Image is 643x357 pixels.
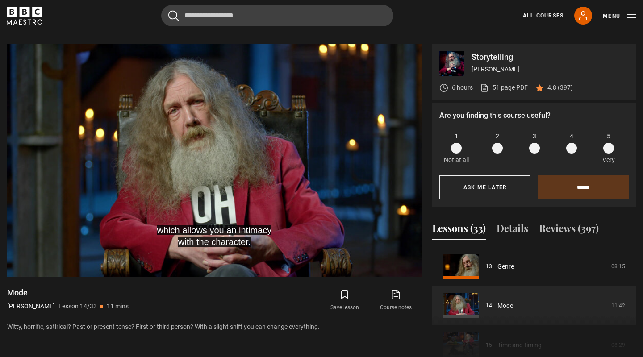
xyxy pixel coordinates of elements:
button: Save lesson [319,287,370,313]
p: Are you finding this course useful? [439,110,629,121]
p: Storytelling [472,53,629,61]
p: Witty, horrific, satirical? Past or present tense? First or third person? With a slight shift you... [7,322,422,332]
p: Very [600,155,617,165]
a: 51 page PDF [480,83,528,92]
button: Ask me later [439,175,530,199]
a: Genre [497,262,514,271]
a: Mode [497,301,513,311]
p: Not at all [444,155,469,165]
video-js: Video Player [7,44,422,277]
span: 2 [496,132,499,141]
a: Course notes [371,287,422,313]
p: [PERSON_NAME] [7,302,55,311]
p: 6 hours [452,83,473,92]
p: 4.8 (397) [547,83,573,92]
button: Submit the search query [168,10,179,21]
button: Lessons (33) [432,221,486,240]
span: 1 [455,132,458,141]
button: Details [497,221,528,240]
button: Reviews (397) [539,221,599,240]
span: 3 [533,132,536,141]
p: Lesson 14/33 [58,302,97,311]
p: [PERSON_NAME] [472,65,629,74]
button: Toggle navigation [603,12,636,21]
svg: BBC Maestro [7,7,42,25]
span: 5 [607,132,610,141]
input: Search [161,5,393,26]
span: 4 [570,132,573,141]
h1: Mode [7,287,129,298]
p: 11 mins [107,302,129,311]
a: All Courses [523,12,564,20]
